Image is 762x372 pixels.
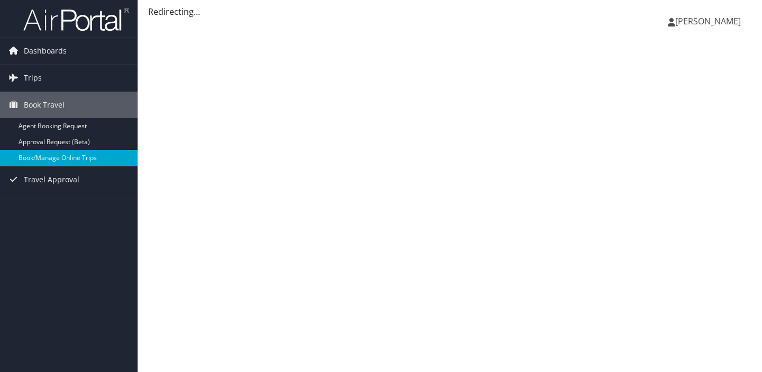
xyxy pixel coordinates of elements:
[24,166,79,193] span: Travel Approval
[24,92,65,118] span: Book Travel
[668,5,751,37] a: [PERSON_NAME]
[148,5,751,18] div: Redirecting...
[675,15,741,27] span: [PERSON_NAME]
[24,65,42,91] span: Trips
[23,7,129,32] img: airportal-logo.png
[24,38,67,64] span: Dashboards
